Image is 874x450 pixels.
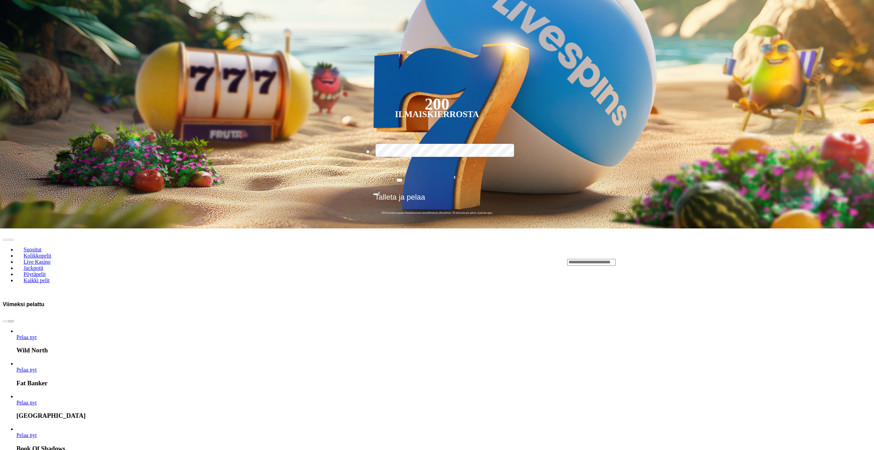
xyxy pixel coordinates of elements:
span: Kaikki pelit [21,277,52,283]
a: Fat Banker [16,367,37,373]
a: Jackpotit [16,263,50,273]
button: prev slide [3,320,8,322]
a: Pöytäpelit [16,269,53,279]
a: Suositut [16,245,49,255]
article: Rip City [16,393,871,420]
a: Kolikkopelit [16,251,58,261]
span: € [454,174,456,181]
span: Suositut [21,247,44,252]
a: Book Of Shadows [16,432,37,438]
div: 200 [425,100,449,108]
a: Rip City [16,400,37,405]
a: Wild North [16,334,37,340]
header: Lobby [3,228,871,296]
div: Ilmaiskierrosta [395,110,479,118]
button: prev slide [3,239,8,241]
h3: Wild North [16,347,871,354]
span: Pöytäpelit [21,271,49,277]
button: next slide [8,239,14,241]
span: Kolikkopelit [21,253,54,259]
label: €250 [461,143,500,163]
a: Kaikki pelit [16,275,57,286]
article: Wild North [16,328,871,354]
span: Pelaa nyt [16,367,37,373]
span: Pelaa nyt [16,400,37,405]
span: Jackpotit [21,265,46,271]
h3: Fat Banker [16,379,871,387]
article: Fat Banker [16,361,871,387]
span: Pelaa nyt [16,334,37,340]
nav: Lobby [3,235,553,289]
input: Search [567,259,616,266]
h3: [GEOGRAPHIC_DATA] [16,412,871,420]
span: 200 kierrätysvapaata ilmaiskierrosta ensitalletuksen yhteydessä. 50 kierrosta per päivä, 4 päivän... [373,211,501,215]
a: Live Kasino [16,257,58,267]
label: €50 [374,143,413,163]
span: Pelaa nyt [16,432,37,438]
h3: Viimeksi pelattu [3,301,45,308]
button: Talleta ja pelaa [373,192,501,207]
span: Live Kasino [21,259,53,265]
span: Talleta ja pelaa [375,193,425,207]
label: €150 [417,143,456,163]
span: € [378,191,380,195]
button: next slide [8,320,14,322]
